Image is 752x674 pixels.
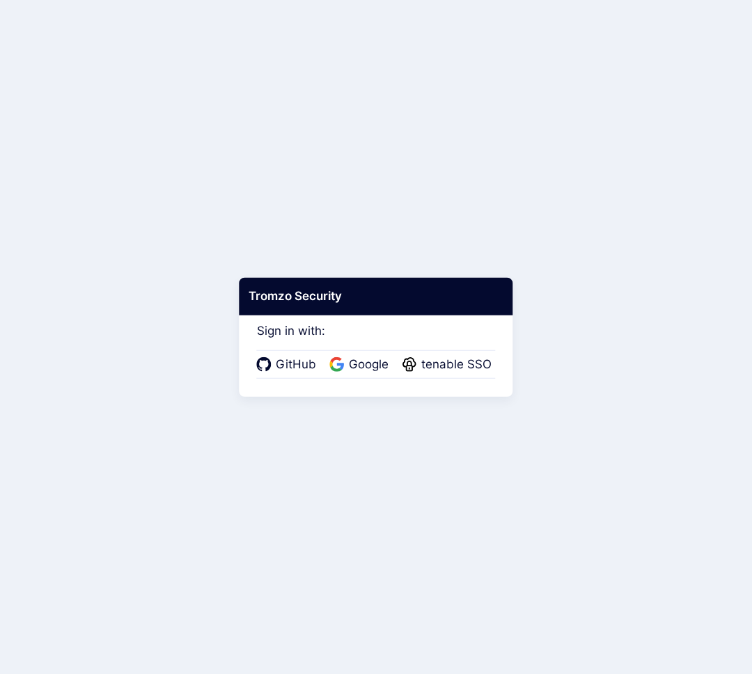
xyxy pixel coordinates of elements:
div: Sign in with: [257,305,496,379]
span: tenable SSO [417,356,496,374]
span: GitHub [272,356,320,374]
a: tenable SSO [402,356,496,374]
a: Google [330,356,393,374]
div: Tromzo Security [239,278,512,315]
a: GitHub [257,356,320,374]
span: Google [345,356,393,374]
